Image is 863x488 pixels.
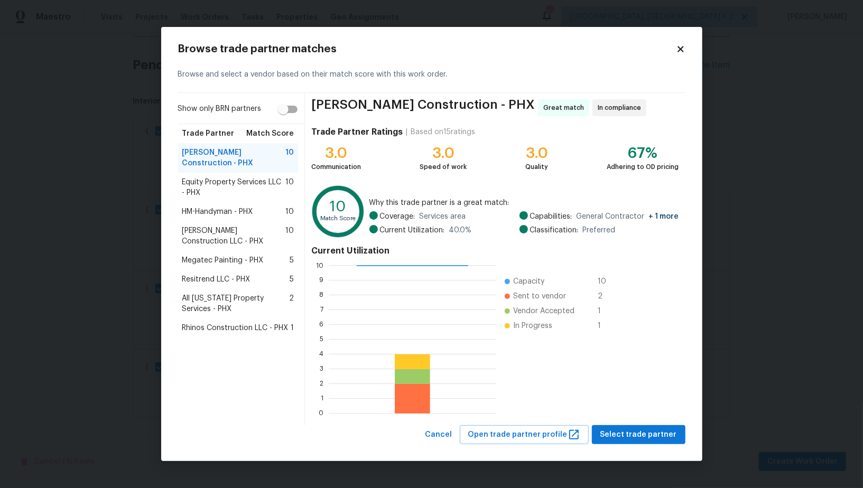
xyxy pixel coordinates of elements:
[320,336,323,342] text: 5
[285,147,294,168] span: 10
[607,162,679,172] div: Adhering to OD pricing
[468,428,580,442] span: Open trade partner profile
[319,321,323,327] text: 6
[598,306,615,316] span: 1
[598,321,615,331] span: 1
[420,148,467,158] div: 3.0
[598,102,645,113] span: In compliance
[513,321,552,331] span: In Progress
[319,410,323,416] text: 0
[182,128,235,139] span: Trade Partner
[291,323,294,333] span: 1
[290,255,294,266] span: 5
[246,128,294,139] span: Match Score
[513,306,574,316] span: Vendor Accepted
[285,226,294,247] span: 10
[592,425,685,445] button: Select trade partner
[525,162,548,172] div: Quality
[411,127,475,137] div: Based on 15 ratings
[311,246,679,256] h4: Current Utilization
[182,207,253,217] span: HM-Handyman - PHX
[178,44,676,54] h2: Browse trade partner matches
[649,213,679,220] span: + 1 more
[403,127,411,137] div: |
[460,425,589,445] button: Open trade partner profile
[319,351,323,357] text: 4
[420,211,466,222] span: Services area
[513,291,566,302] span: Sent to vendor
[600,428,677,442] span: Select trade partner
[182,323,289,333] span: Rhinos Construction LLC - PHX
[530,211,572,222] span: Capabilities:
[598,276,615,287] span: 10
[319,292,323,298] text: 8
[369,198,679,208] span: Why this trade partner is a great match:
[320,306,323,313] text: 7
[449,225,472,236] span: 40.0 %
[320,380,323,387] text: 2
[311,99,535,116] span: [PERSON_NAME] Construction - PHX
[530,225,579,236] span: Classification:
[319,277,323,283] text: 9
[320,365,323,372] text: 3
[311,127,403,137] h4: Trade Partner Ratings
[380,225,445,236] span: Current Utilization:
[577,211,679,222] span: General Contractor
[311,162,361,172] div: Communication
[316,262,323,268] text: 10
[178,57,685,93] div: Browse and select a vendor based on their match score with this work order.
[321,395,323,401] text: 1
[178,104,262,115] span: Show only BRN partners
[607,148,679,158] div: 67%
[182,226,286,247] span: [PERSON_NAME] Construction LLC - PHX
[420,162,467,172] div: Speed of work
[182,274,250,285] span: Resitrend LLC - PHX
[513,276,544,287] span: Capacity
[182,293,290,314] span: All [US_STATE] Property Services - PHX
[182,147,286,168] span: [PERSON_NAME] Construction - PHX
[598,291,615,302] span: 2
[285,177,294,198] span: 10
[583,225,616,236] span: Preferred
[290,274,294,285] span: 5
[330,199,347,214] text: 10
[285,207,294,217] span: 10
[543,102,588,113] span: Great match
[425,428,452,442] span: Cancel
[182,255,264,266] span: Megatec Painting - PHX
[525,148,548,158] div: 3.0
[182,177,286,198] span: Equity Property Services LLC - PHX
[421,425,457,445] button: Cancel
[380,211,415,222] span: Coverage:
[321,215,356,221] text: Match Score
[289,293,294,314] span: 2
[311,148,361,158] div: 3.0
